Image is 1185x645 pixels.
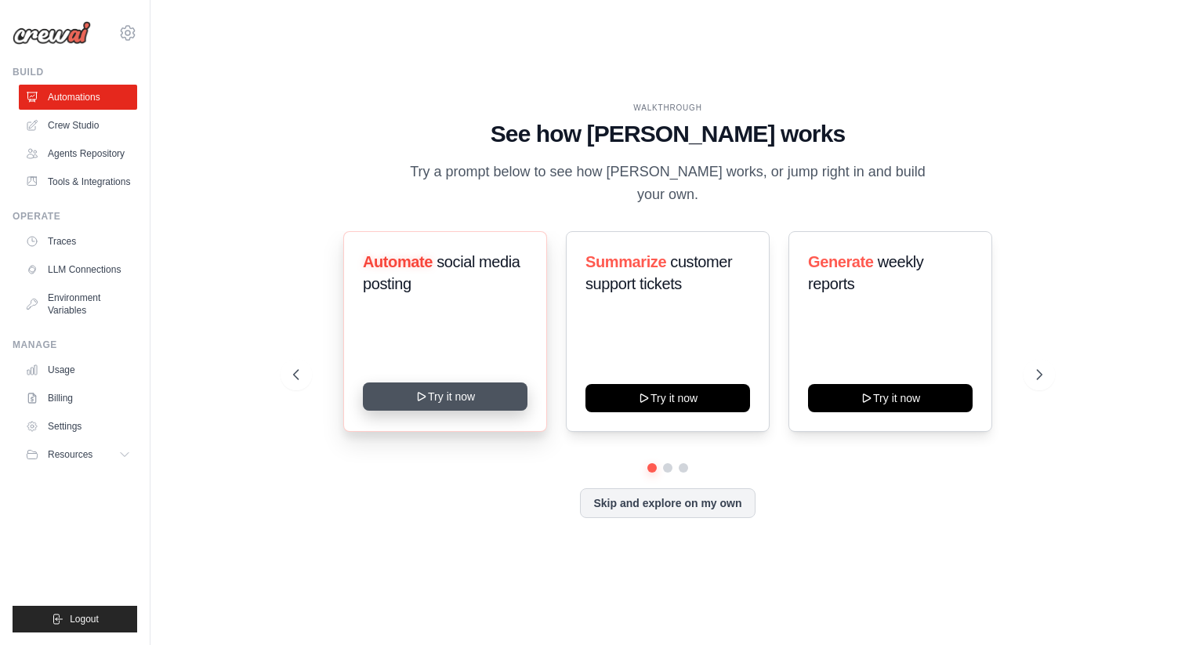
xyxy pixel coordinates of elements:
[19,169,137,194] a: Tools & Integrations
[404,161,931,207] p: Try a prompt below to see how [PERSON_NAME] works, or jump right in and build your own.
[363,253,433,270] span: Automate
[19,357,137,382] a: Usage
[808,384,973,412] button: Try it now
[19,386,137,411] a: Billing
[585,384,750,412] button: Try it now
[1107,570,1185,645] iframe: Chat Widget
[13,339,137,351] div: Manage
[808,253,874,270] span: Generate
[363,253,520,292] span: social media posting
[19,229,137,254] a: Traces
[19,141,137,166] a: Agents Repository
[70,613,99,625] span: Logout
[19,257,137,282] a: LLM Connections
[19,442,137,467] button: Resources
[19,113,137,138] a: Crew Studio
[19,285,137,323] a: Environment Variables
[13,66,137,78] div: Build
[19,414,137,439] a: Settings
[585,253,666,270] span: Summarize
[13,21,91,45] img: Logo
[293,120,1043,148] h1: See how [PERSON_NAME] works
[13,606,137,632] button: Logout
[19,85,137,110] a: Automations
[13,210,137,223] div: Operate
[580,488,755,518] button: Skip and explore on my own
[363,382,527,411] button: Try it now
[585,253,732,292] span: customer support tickets
[1107,570,1185,645] div: Widget de chat
[48,448,92,461] span: Resources
[293,102,1043,114] div: WALKTHROUGH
